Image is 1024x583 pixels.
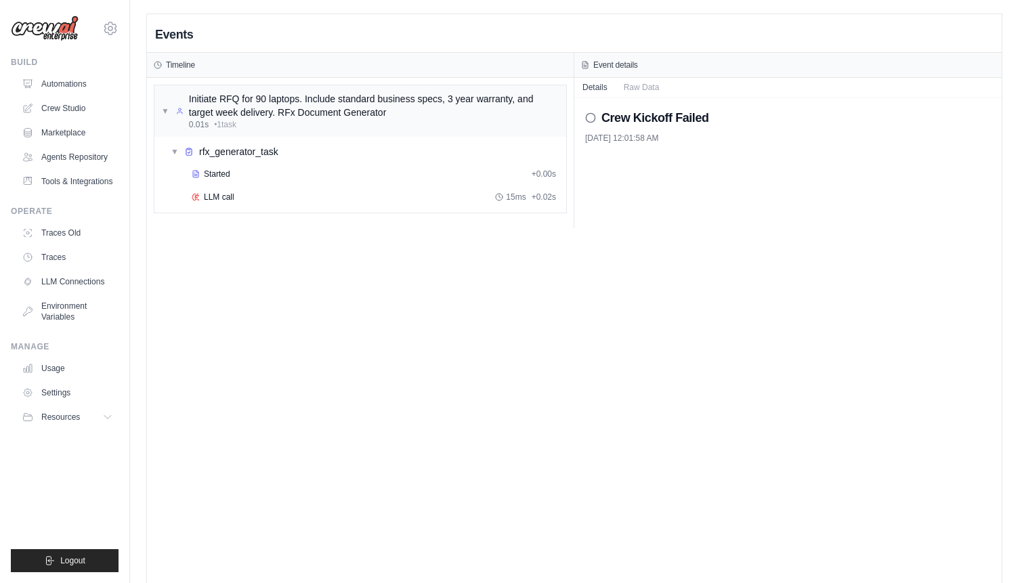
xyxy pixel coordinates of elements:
[16,358,119,379] a: Usage
[60,555,85,566] span: Logout
[189,119,209,130] span: 0.01s
[532,192,556,202] span: + 0.02s
[532,169,556,179] span: + 0.00s
[11,341,119,352] div: Manage
[204,192,234,202] span: LLM call
[214,119,236,130] span: • 1 task
[199,145,278,158] span: rfx_generator_task
[41,412,80,423] span: Resources
[11,57,119,68] div: Build
[189,92,559,119] div: Initiate RFQ for 90 laptops. Include standard business specs, 3 year warranty, and target week de...
[11,16,79,41] img: Logo
[204,169,230,179] span: Started
[616,78,668,97] button: Raw Data
[171,146,179,157] span: ▼
[16,122,119,144] a: Marketplace
[16,271,119,293] a: LLM Connections
[16,73,119,95] a: Automations
[161,106,169,116] span: ▼
[155,25,193,44] h2: Events
[11,549,119,572] button: Logout
[16,382,119,404] a: Settings
[574,78,616,97] button: Details
[16,295,119,328] a: Environment Variables
[16,146,119,168] a: Agents Repository
[11,206,119,217] div: Operate
[16,222,119,244] a: Traces Old
[585,133,991,144] div: [DATE] 12:01:58 AM
[16,406,119,428] button: Resources
[166,60,195,70] h3: Timeline
[16,98,119,119] a: Crew Studio
[16,246,119,268] a: Traces
[601,108,709,127] h2: Crew Kickoff Failed
[593,60,638,70] h3: Event details
[16,171,119,192] a: Tools & Integrations
[506,192,526,202] span: 15ms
